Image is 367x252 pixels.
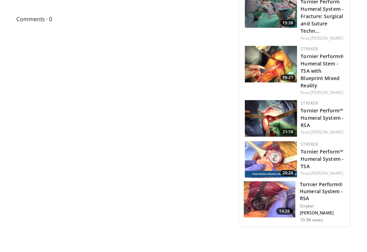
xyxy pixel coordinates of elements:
[300,210,346,216] p: [PERSON_NAME]
[300,203,346,209] p: Stryker
[280,129,295,135] span: 21:18
[280,170,295,176] span: 20:26
[301,148,344,170] a: Tornier Perform™ Humeral System - TSA
[245,100,297,137] img: eb5be16d-4729-4c3a-8f3f-bfef59f6286a.150x105_q85_crop-smart_upscale.jpg
[301,53,344,89] a: Tornier Perform® Humeral Stem - TSA with Blueprint Mixed Reality
[17,15,234,24] span: Comments 0
[310,129,343,135] a: [PERSON_NAME]
[301,100,318,106] a: Stryker
[245,141,297,178] img: 97919458-f236-41e1-a831-13dad0fd505b.150x105_q85_crop-smart_upscale.jpg
[245,46,297,82] a: 19:21
[276,208,293,215] span: 14:28
[301,35,344,41] div: Feat.
[245,46,297,82] img: 1b08e39d-474a-4fe3-8849-43e69b265824.150x105_q85_crop-smart_upscale.jpg
[301,89,344,96] div: Feat.
[301,141,318,147] a: Stryker
[300,217,323,223] p: 10.9K views
[300,181,346,202] h3: Tornier Perform® Humeral System - RSA
[301,170,344,176] div: Feat.
[280,20,295,26] span: 15:38
[310,170,343,176] a: [PERSON_NAME]
[301,129,344,135] div: Feat.
[245,100,297,137] a: 21:18
[310,35,343,41] a: [PERSON_NAME]
[244,181,346,223] a: 14:28 Tornier Perform® Humeral System - RSA Stryker [PERSON_NAME] 10.9K views
[301,46,318,52] a: Stryker
[301,107,344,128] a: Tornier Perform™ Humeral System - RSA
[245,141,297,178] a: 20:26
[244,181,295,218] img: c16ff475-65df-4a30-84a2-4b6c3a19e2c7.150x105_q85_crop-smart_upscale.jpg
[310,89,343,95] a: [PERSON_NAME]
[280,74,295,81] span: 19:21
